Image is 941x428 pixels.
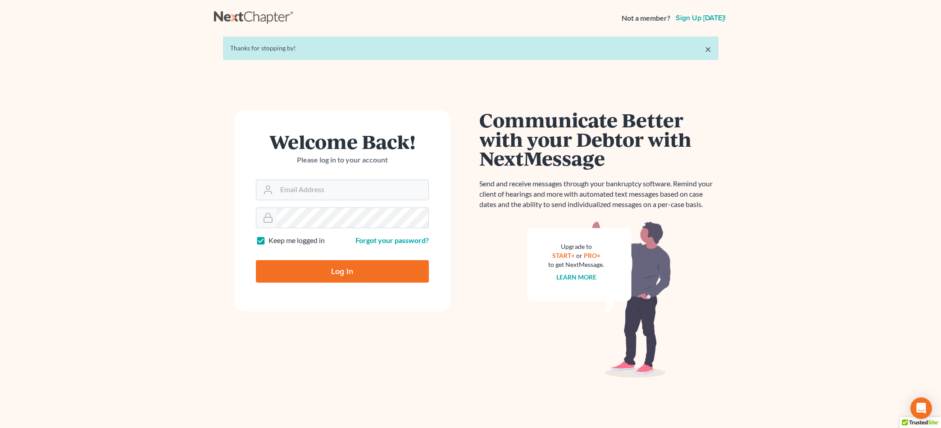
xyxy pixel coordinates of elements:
strong: Not a member? [622,13,670,23]
a: × [705,44,711,54]
div: Open Intercom Messenger [910,397,932,419]
img: nextmessage_bg-59042aed3d76b12b5cd301f8e5b87938c9018125f34e5fa2b7a6b67550977c72.svg [527,221,671,378]
div: to get NextMessage. [549,260,605,269]
h1: Communicate Better with your Debtor with NextMessage [480,110,718,168]
a: Forgot your password? [355,236,429,244]
label: Keep me logged in [268,235,325,246]
div: Thanks for stopping by! [230,44,711,53]
h1: Welcome Back! [256,132,429,151]
a: Sign up [DATE]! [674,14,727,22]
div: Upgrade to [549,242,605,251]
a: START+ [552,252,575,259]
p: Please log in to your account [256,155,429,165]
a: Learn more [556,273,596,281]
input: Log In [256,260,429,283]
span: or [576,252,582,259]
a: PRO+ [584,252,600,259]
p: Send and receive messages through your bankruptcy software. Remind your client of hearings and mo... [480,179,718,210]
input: Email Address [277,180,428,200]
